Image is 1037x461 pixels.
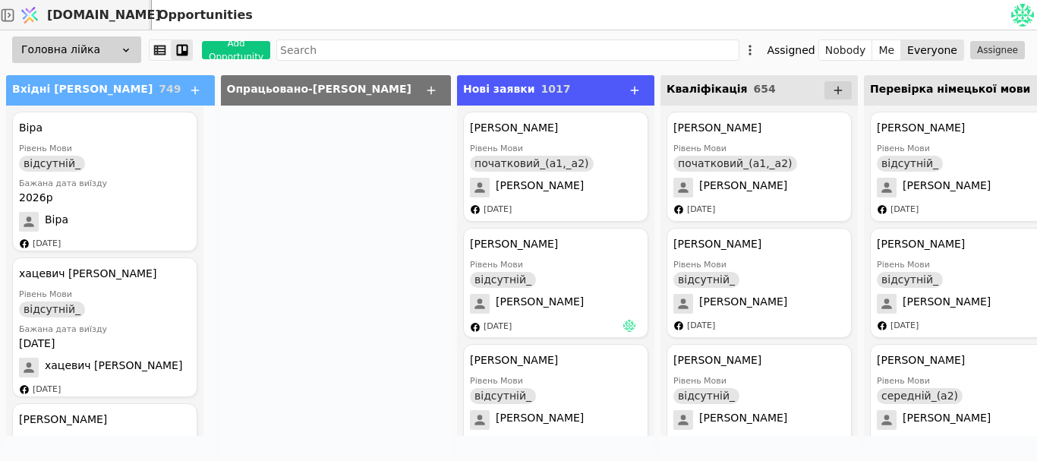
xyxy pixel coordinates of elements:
[202,41,270,59] button: Add Opportunity
[687,320,715,333] div: [DATE]
[877,143,930,156] div: Рівень Мови
[276,39,739,61] input: Search
[877,236,965,252] div: [PERSON_NAME]
[667,83,748,95] span: Кваліфікація
[673,259,727,272] div: Рівень Мови
[19,324,191,336] div: Бажана дата виїзду
[18,1,41,30] img: Logo
[470,156,594,172] div: початковий_(а1,_а2)
[877,120,965,136] div: [PERSON_NAME]
[877,272,943,288] div: відсутній_
[699,178,787,197] span: [PERSON_NAME]
[496,294,584,314] span: [PERSON_NAME]
[19,434,72,447] div: Рівень Мови
[872,39,901,61] button: Me
[673,388,739,404] div: відсутній_
[890,320,919,333] div: [DATE]
[673,156,797,172] div: початковий_(а1,_а2)
[19,302,85,317] div: відсутній_
[877,259,930,272] div: Рівень Мови
[673,352,761,368] div: [PERSON_NAME]
[470,120,558,136] div: [PERSON_NAME]
[687,204,715,216] div: [DATE]
[463,83,535,95] span: Нові заявки
[877,204,887,215] img: facebook.svg
[903,178,991,197] span: [PERSON_NAME]
[673,120,761,136] div: [PERSON_NAME]
[19,238,30,249] img: facebook.svg
[470,352,558,368] div: [PERSON_NAME]
[470,388,536,404] div: відсутній_
[33,238,61,251] div: [DATE]
[667,228,852,338] div: [PERSON_NAME]Рівень Мовивідсутній_[PERSON_NAME][DATE]
[667,344,852,454] div: [PERSON_NAME]Рівень Мовивідсутній_[PERSON_NAME][DATE]
[19,384,30,395] img: facebook.svg
[877,352,965,368] div: [PERSON_NAME]
[673,375,727,388] div: Рівень Мови
[19,143,72,156] div: Рівень Мови
[699,294,787,314] span: [PERSON_NAME]
[903,410,991,430] span: [PERSON_NAME]
[19,412,107,428] div: [PERSON_NAME]
[45,358,182,377] span: хацевич [PERSON_NAME]
[227,83,411,95] span: Опрацьовано-[PERSON_NAME]
[877,388,963,404] div: середній_(а2)
[496,410,584,430] span: [PERSON_NAME]
[12,36,141,63] div: Головна лійка
[463,228,648,338] div: [PERSON_NAME]Рівень Мовивідсутній_[PERSON_NAME][DATE]Ан
[496,178,584,197] span: [PERSON_NAME]
[19,120,43,136] div: Віра
[877,375,930,388] div: Рівень Мови
[463,344,648,454] div: [PERSON_NAME]Рівень Мовивідсутній_[PERSON_NAME][DATE]
[19,289,72,302] div: Рівень Мови
[623,320,635,332] img: Ан
[12,257,197,397] div: хацевич [PERSON_NAME]Рівень Мовивідсутній_Бажана дата виїзду[DATE]хацевич [PERSON_NAME][DATE]
[193,41,270,59] a: Add Opportunity
[45,212,68,232] span: Віра
[470,375,523,388] div: Рівень Мови
[673,143,727,156] div: Рівень Мови
[463,112,648,222] div: [PERSON_NAME]Рівень Мовипочатковий_(а1,_а2)[PERSON_NAME][DATE]
[970,41,1025,59] button: Assignee
[673,272,739,288] div: відсутній_
[754,83,776,95] span: 654
[687,436,715,449] div: [DATE]
[699,410,787,430] span: [PERSON_NAME]
[890,436,919,449] div: [DATE]
[19,266,156,282] div: хацевич [PERSON_NAME]
[541,83,571,95] span: 1017
[890,204,919,216] div: [DATE]
[484,204,512,216] div: [DATE]
[159,83,181,95] span: 749
[901,39,963,61] button: Everyone
[484,320,512,333] div: [DATE]
[673,320,684,331] img: facebook.svg
[19,178,191,191] div: Бажана дата виїзду
[470,322,481,333] img: facebook.svg
[470,143,523,156] div: Рівень Мови
[47,6,161,24] span: [DOMAIN_NAME]
[470,259,523,272] div: Рівень Мови
[667,112,852,222] div: [PERSON_NAME]Рівень Мовипочатковий_(а1,_а2)[PERSON_NAME][DATE]
[484,436,512,449] div: [DATE]
[152,6,253,24] h2: Opportunities
[470,204,481,215] img: facebook.svg
[819,39,873,61] button: Nobody
[19,156,85,172] div: відсутній_
[673,204,684,215] img: facebook.svg
[33,384,61,396] div: [DATE]
[877,156,943,172] div: відсутній_
[15,1,152,30] a: [DOMAIN_NAME]
[470,272,536,288] div: відсутній_
[767,39,815,61] div: Assigned
[12,112,197,251] div: ВіраРівень Мовивідсутній_Бажана дата виїзду2026рВіра[DATE]
[903,294,991,314] span: [PERSON_NAME]
[12,83,153,95] span: Вхідні [PERSON_NAME]
[470,236,558,252] div: [PERSON_NAME]
[1011,4,1034,27] img: fd4630185765f275fc86a5896eb00c8f
[19,336,191,352] div: [DATE]
[19,190,191,206] div: 2026р
[877,320,887,331] img: facebook.svg
[870,83,1030,95] span: Перевірка німецької мови
[673,236,761,252] div: [PERSON_NAME]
